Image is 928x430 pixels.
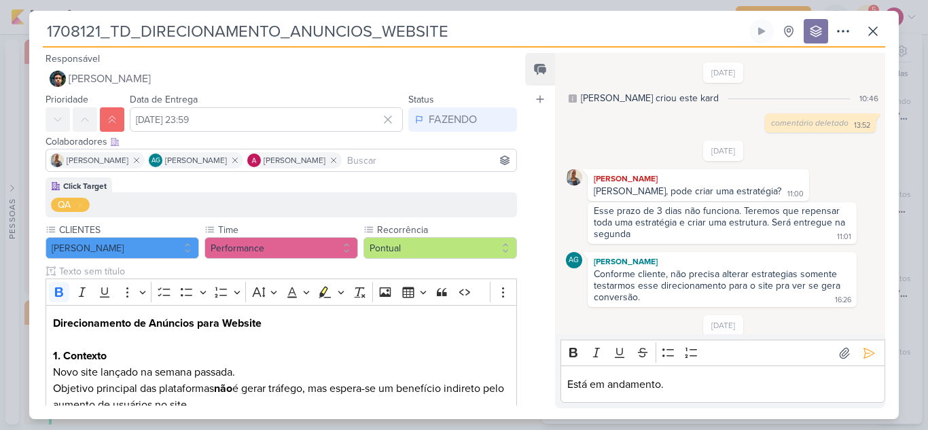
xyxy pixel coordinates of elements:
[594,205,848,240] div: Esse prazo de 3 dias não funciona. Teremos que repensar toda uma estratégia e criar uma estrutura...
[63,180,107,192] div: Click Target
[50,71,66,87] img: Nelito Junior
[58,198,71,212] div: QA
[756,26,767,37] div: Ligar relógio
[53,349,107,363] strong: 1. Contexto
[581,91,719,105] div: [PERSON_NAME] criou este kard
[56,264,517,279] input: Texto sem título
[376,223,517,237] label: Recorrência
[837,232,851,243] div: 11:01
[590,255,854,268] div: [PERSON_NAME]
[854,120,870,131] div: 13:52
[50,154,64,167] img: Iara Santos
[69,71,151,87] span: [PERSON_NAME]
[46,94,88,105] label: Prioridade
[46,67,517,91] button: [PERSON_NAME]
[151,158,160,164] p: AG
[165,154,227,166] span: [PERSON_NAME]
[130,107,403,132] input: Select a date
[204,237,358,259] button: Performance
[408,94,434,105] label: Status
[560,340,885,366] div: Editor toolbar
[264,154,325,166] span: [PERSON_NAME]
[560,365,885,403] div: Editor editing area: main
[43,19,747,43] input: Kard Sem Título
[53,317,262,330] strong: Direcionamento de Anúncios para Website
[590,172,806,185] div: [PERSON_NAME]
[149,154,162,167] div: Aline Gimenez Graciano
[363,237,517,259] button: Pontual
[46,53,100,65] label: Responsável
[835,295,851,306] div: 16:26
[787,189,804,200] div: 11:00
[46,135,517,149] div: Colaboradores
[429,111,477,128] div: FAZENDO
[58,223,199,237] label: CLIENTES
[566,169,582,185] img: Iara Santos
[67,154,128,166] span: [PERSON_NAME]
[53,364,510,380] p: Novo site lançado na semana passada.
[46,279,517,305] div: Editor toolbar
[859,92,878,105] div: 10:46
[53,380,510,413] p: Objetivo principal das plataformas é gerar tráfego, mas espera-se um benefício indireto pelo aume...
[567,376,878,393] p: Está em andamento.
[594,185,781,197] div: [PERSON_NAME], pode criar uma estratégia?
[408,107,517,132] button: FAZENDO
[344,152,514,168] input: Buscar
[217,223,358,237] label: Time
[214,382,232,395] strong: não
[594,268,843,303] div: Conforme cliente, não precisa alterar estrategias somente testarmos esse direcionamento para o si...
[247,154,261,167] img: Alessandra Gomes
[46,237,199,259] button: [PERSON_NAME]
[566,252,582,268] div: Aline Gimenez Graciano
[771,118,849,128] span: comentário deletado
[130,94,198,105] label: Data de Entrega
[569,257,579,264] p: AG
